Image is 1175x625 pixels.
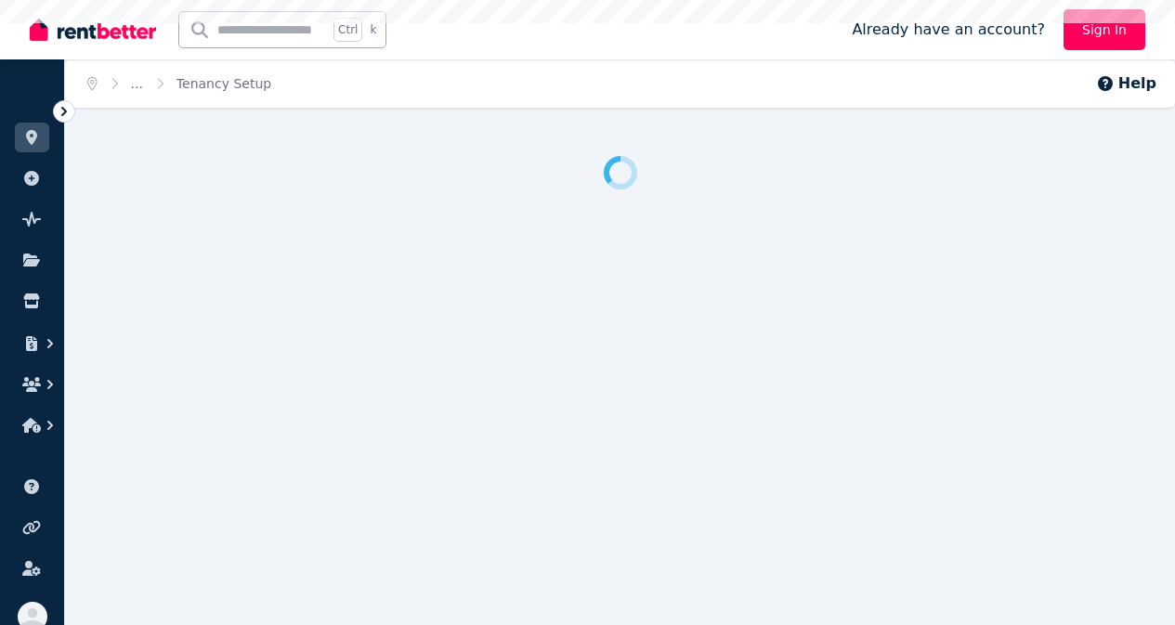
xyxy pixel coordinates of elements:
[30,16,156,44] img: RentBetter
[65,59,294,108] nav: Breadcrumb
[1096,72,1156,95] button: Help
[370,22,376,37] span: k
[1064,9,1145,50] a: Sign In
[131,76,143,91] a: ...
[176,74,271,93] span: Tenancy Setup
[333,18,362,42] span: Ctrl
[852,19,1045,41] span: Already have an account?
